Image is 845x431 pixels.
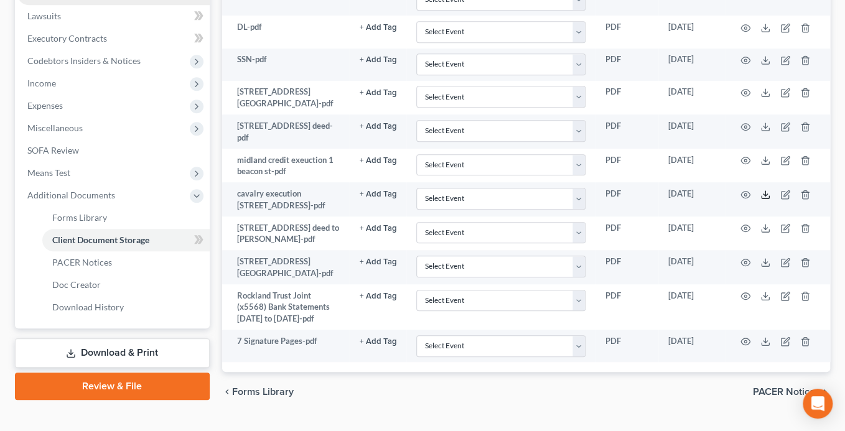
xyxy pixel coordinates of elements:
[359,290,396,302] a: + Add Tag
[595,182,658,216] td: PDF
[27,55,141,66] span: Codebtors Insiders & Notices
[658,114,726,149] td: [DATE]
[222,114,350,149] td: [STREET_ADDRESS] deed-pdf
[359,222,396,234] a: + Add Tag
[359,120,396,132] a: + Add Tag
[52,234,149,245] span: Client Document Storage
[359,256,396,267] a: + Add Tag
[359,53,396,65] a: + Add Tag
[52,302,124,312] span: Download History
[595,250,658,284] td: PDF
[658,149,726,183] td: [DATE]
[595,114,658,149] td: PDF
[359,86,396,98] a: + Add Tag
[359,56,396,64] button: + Add Tag
[222,284,350,330] td: Rockland Trust Joint (x5568) Bank Statements [DATE] to [DATE]-pdf
[27,145,79,155] span: SOFA Review
[595,149,658,183] td: PDF
[820,387,830,397] i: chevron_right
[359,335,396,347] a: + Add Tag
[42,296,210,318] a: Download History
[232,387,294,397] span: Forms Library
[753,387,820,397] span: PACER Notices
[595,330,658,362] td: PDF
[27,167,70,178] span: Means Test
[359,154,396,166] a: + Add Tag
[42,229,210,251] a: Client Document Storage
[15,338,210,368] a: Download & Print
[658,216,726,251] td: [DATE]
[222,49,350,81] td: SSN-pdf
[52,257,112,267] span: PACER Notices
[222,149,350,183] td: midland credit exeuction 1 beacon st-pdf
[658,182,726,216] td: [DATE]
[42,251,210,274] a: PACER Notices
[359,338,396,346] button: + Add Tag
[27,123,83,133] span: Miscellaneous
[595,81,658,115] td: PDF
[359,188,396,200] a: + Add Tag
[17,5,210,27] a: Lawsuits
[803,389,833,419] div: Open Intercom Messenger
[359,123,396,131] button: + Add Tag
[658,81,726,115] td: [DATE]
[27,100,63,111] span: Expenses
[359,89,396,97] button: + Add Tag
[359,157,396,165] button: + Add Tag
[658,284,726,330] td: [DATE]
[222,387,294,397] button: chevron_left Forms Library
[359,292,396,300] button: + Add Tag
[359,24,396,32] button: + Add Tag
[658,250,726,284] td: [DATE]
[658,16,726,48] td: [DATE]
[17,139,210,162] a: SOFA Review
[27,190,115,200] span: Additional Documents
[17,27,210,50] a: Executory Contracts
[359,225,396,233] button: + Add Tag
[359,258,396,266] button: + Add Tag
[27,78,56,88] span: Income
[595,284,658,330] td: PDF
[658,49,726,81] td: [DATE]
[359,21,396,33] a: + Add Tag
[15,373,210,400] a: Review & File
[222,16,350,48] td: DL-pdf
[222,387,232,397] i: chevron_left
[222,182,350,216] td: cavalry execution [STREET_ADDRESS]-pdf
[27,11,61,21] span: Lawsuits
[595,216,658,251] td: PDF
[52,279,101,290] span: Doc Creator
[42,206,210,229] a: Forms Library
[222,81,350,115] td: [STREET_ADDRESS][GEOGRAPHIC_DATA]-pdf
[595,16,658,48] td: PDF
[222,250,350,284] td: [STREET_ADDRESS][GEOGRAPHIC_DATA]-pdf
[753,387,830,397] button: PACER Notices chevron_right
[27,33,107,44] span: Executory Contracts
[658,330,726,362] td: [DATE]
[595,49,658,81] td: PDF
[222,330,350,362] td: 7 Signature Pages-pdf
[42,274,210,296] a: Doc Creator
[222,216,350,251] td: [STREET_ADDRESS] deed to [PERSON_NAME]-pdf
[359,190,396,198] button: + Add Tag
[52,212,107,223] span: Forms Library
